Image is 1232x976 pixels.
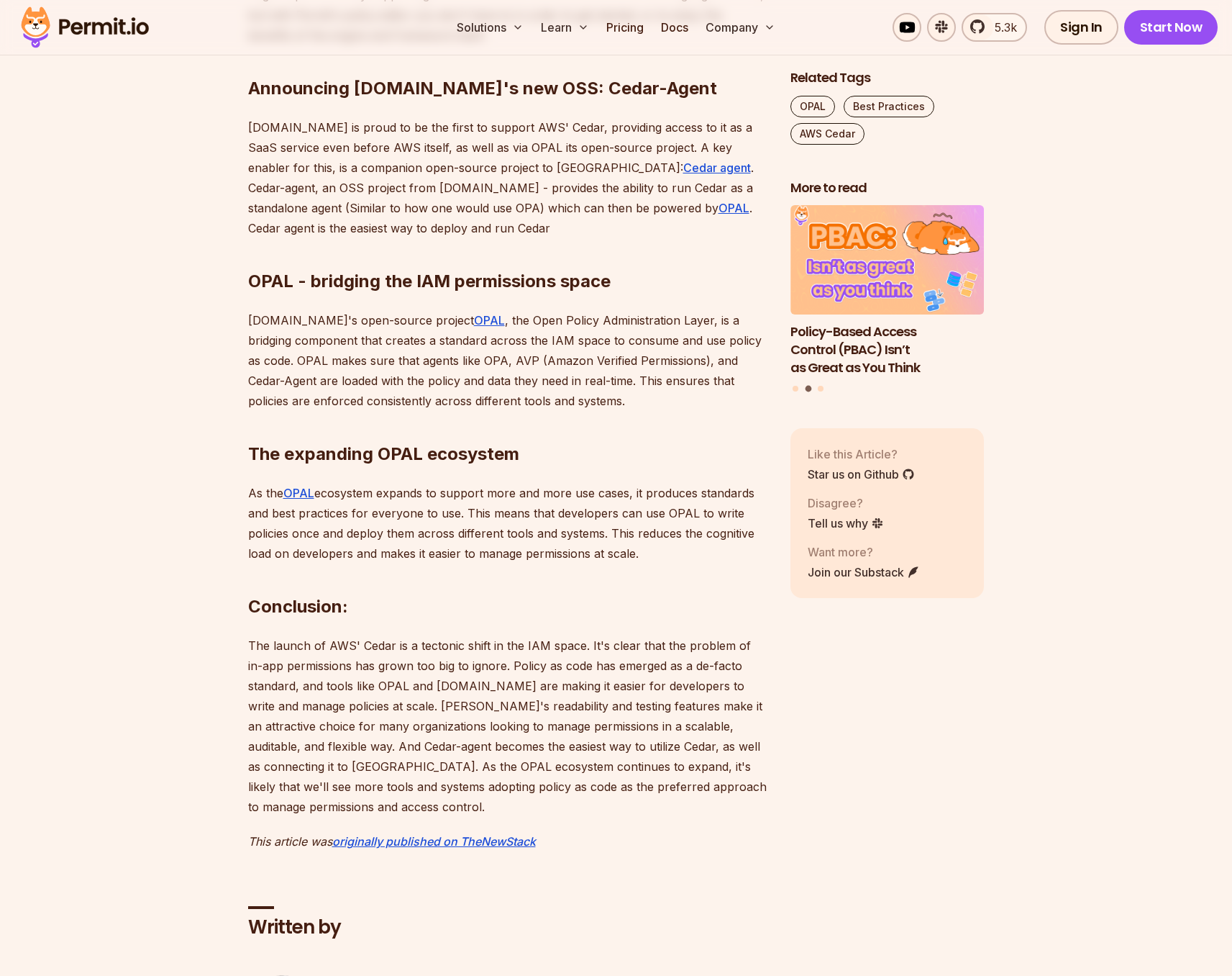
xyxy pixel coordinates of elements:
button: Go to slide 2 [805,386,811,392]
a: Tell us why [808,515,884,532]
a: OPAL [283,486,314,500]
a: Policy-Based Access Control (PBAC) Isn’t as Great as You ThinkPolicy-Based Access Control (PBAC) ... [790,206,985,377]
p: Like this Article? [808,446,915,463]
button: Company [700,13,781,42]
a: Docs [655,13,694,42]
a: Start Now [1124,10,1218,45]
p: The launch of AWS' Cedar is a tectonic shift in the IAM space. It's clear that the problem of in-... [248,636,767,817]
div: Posts [790,206,985,394]
a: Best Practices [844,96,934,117]
a: originally published on TheNewStack [332,834,536,849]
li: 2 of 3 [790,206,985,377]
a: OPAL [790,96,835,117]
button: Learn [535,13,595,42]
h2: Related Tags [790,69,985,87]
a: AWS Cedar [790,123,864,145]
img: Policy-Based Access Control (PBAC) Isn’t as Great as You Think [790,206,985,315]
h2: Announcing [DOMAIN_NAME]'s new OSS: Cedar-Agent [248,19,767,100]
img: Permit logo [14,3,155,52]
a: Join our Substack [808,564,920,581]
h3: Policy-Based Access Control (PBAC) Isn’t as Great as You Think [790,323,985,376]
a: Cedar agent [683,161,751,175]
h2: More to read [790,179,985,197]
span: 5.3k [986,19,1017,36]
em: ⁠This article was [248,834,332,849]
p: [DOMAIN_NAME] is proud to be the first to support AWS' Cedar, providing access to it as a SaaS se... [248,117,767,238]
h2: Written by [248,915,767,941]
a: Star us on Github [808,466,915,483]
button: Go to slide 3 [818,386,823,392]
a: OPAL [718,201,749,215]
a: OPAL [474,313,505,327]
button: Solutions [451,13,529,42]
p: [DOMAIN_NAME]'s open-source project , the Open Policy Administration Layer, is a bridging compone... [248,310,767,411]
h2: OPAL - bridging the IAM permissions space [248,212,767,293]
p: Disagree? [808,494,884,512]
h2: The expanding OPAL ecosystem [248,385,767,466]
button: Go to slide 1 [793,386,798,392]
a: 5.3k [962,13,1027,42]
a: Pricing [601,13,649,42]
p: Want more? [808,543,920,561]
p: As the ecosystem expands to support more and more use cases, it produces standards and best pract... [248,483,767,564]
a: Sign In [1044,10,1118,45]
h2: Conclusion: [248,538,767,618]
